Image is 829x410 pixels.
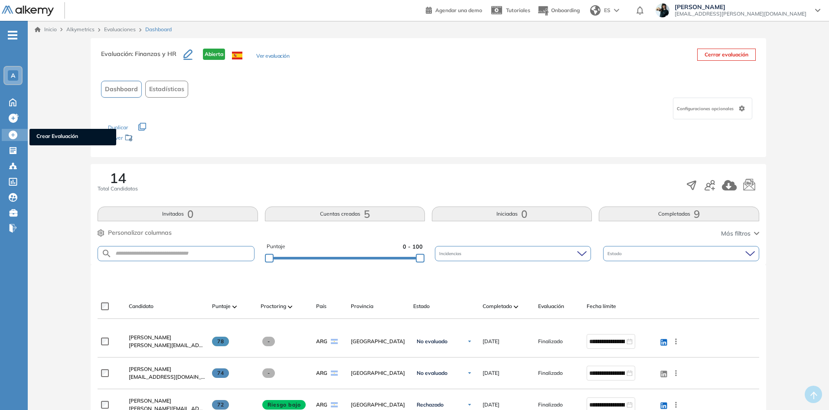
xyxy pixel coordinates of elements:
[413,302,430,310] span: Estado
[331,402,338,407] img: ARG
[467,402,472,407] img: Ícono de flecha
[506,7,530,13] span: Tutoriales
[316,302,326,310] span: País
[36,132,109,142] span: Crear Evaluación
[514,305,518,308] img: [missing "en.ARROW_ALT" translation]
[129,397,205,405] a: [PERSON_NAME]
[129,373,205,381] span: [EMAIL_ADDRESS][DOMAIN_NAME]
[101,49,183,67] h3: Evaluación
[331,371,338,376] img: ARG
[265,207,425,221] button: Cuentas creadas5
[467,339,472,344] img: Ícono de flecha
[587,302,616,310] span: Fecha límite
[8,34,17,36] i: -
[483,401,499,409] span: [DATE]
[316,401,327,409] span: ARG
[262,368,275,378] span: -
[212,368,229,378] span: 74
[35,26,57,33] a: Inicio
[351,369,406,377] span: [GEOGRAPHIC_DATA]
[538,338,563,345] span: Finalizado
[483,338,499,345] span: [DATE]
[721,229,759,238] button: Más filtros
[331,339,338,344] img: ARG
[537,1,580,20] button: Onboarding
[262,400,306,410] span: Riesgo bajo
[607,250,623,257] span: Estado
[108,228,172,237] span: Personalizar columnas
[11,72,15,79] span: A
[351,338,406,345] span: [GEOGRAPHIC_DATA]
[435,246,591,261] div: Incidencias
[721,229,751,238] span: Más filtros
[604,7,610,14] span: ES
[232,52,242,59] img: ESP
[256,52,289,61] button: Ver evaluación
[98,207,258,221] button: Invitados0
[129,334,171,341] span: [PERSON_NAME]
[267,243,285,251] span: Puntaje
[403,243,423,251] span: 0 - 100
[98,185,138,193] span: Total Candidatos
[145,26,172,33] span: Dashboard
[675,10,806,17] span: [EMAIL_ADDRESS][PERSON_NAME][DOMAIN_NAME]
[212,400,229,410] span: 72
[129,365,205,373] a: [PERSON_NAME]
[129,366,171,372] span: [PERSON_NAME]
[697,49,756,61] button: Cerrar evaluación
[66,26,95,33] span: Alkymetrics
[232,305,237,308] img: [missing "en.ARROW_ALT" translation]
[149,85,184,94] span: Estadísticas
[108,131,195,147] div: Mover
[675,3,806,10] span: [PERSON_NAME]
[104,26,136,33] a: Evaluaciones
[417,338,447,345] span: No evaluado
[483,302,512,310] span: Completado
[288,305,292,308] img: [missing "en.ARROW_ALT" translation]
[590,5,601,16] img: world
[316,338,327,345] span: ARG
[98,228,172,237] button: Personalizar columnas
[439,250,463,257] span: Incidencias
[432,207,592,221] button: Iniciadas0
[538,369,563,377] span: Finalizado
[614,9,619,12] img: arrow
[101,81,142,98] button: Dashboard
[538,302,564,310] span: Evaluación
[426,4,482,15] a: Agendar una demo
[2,6,54,16] img: Logo
[101,248,112,259] img: SEARCH_ALT
[435,7,482,13] span: Agendar una demo
[129,302,153,310] span: Candidato
[129,334,205,341] a: [PERSON_NAME]
[599,207,759,221] button: Completadas9
[603,246,759,261] div: Estado
[483,369,499,377] span: [DATE]
[262,337,275,346] span: -
[132,50,176,58] span: : Finanzas y HR
[108,124,128,131] span: Duplicar
[203,49,225,60] span: Abierta
[212,302,231,310] span: Puntaje
[145,81,188,98] button: Estadísticas
[538,401,563,409] span: Finalizado
[261,302,286,310] span: Proctoring
[110,171,126,185] span: 14
[351,401,406,409] span: [GEOGRAPHIC_DATA]
[351,302,373,310] span: Provincia
[316,369,327,377] span: ARG
[673,98,752,119] div: Configuraciones opcionales
[467,371,472,376] img: Ícono de flecha
[551,7,580,13] span: Onboarding
[417,370,447,377] span: No evaluado
[417,401,444,408] span: Rechazado
[677,105,735,112] span: Configuraciones opcionales
[129,397,171,404] span: [PERSON_NAME]
[212,337,229,346] span: 78
[129,341,205,349] span: [PERSON_NAME][EMAIL_ADDRESS][DOMAIN_NAME]
[105,85,138,94] span: Dashboard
